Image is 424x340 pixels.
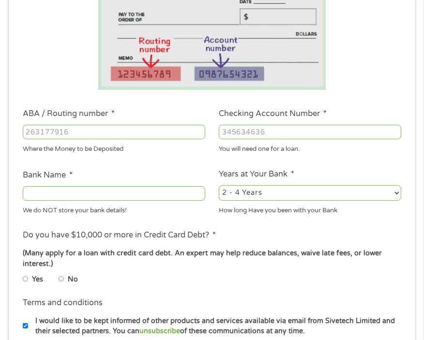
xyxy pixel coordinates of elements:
label: Yes [32,274,43,285]
div: (Many apply for a loan with credit card debt. An expert may help reduce balances, waive late fees... [23,248,401,269]
input: 263177916 [23,125,205,139]
label: Terms and conditions [23,298,103,308]
div: You will need one for a loan. [219,141,401,154]
label: Bank Name [23,170,73,180]
div: We do NOT store your bank details! [23,203,205,216]
label: ABA / Routing number [23,109,115,119]
label: I would like to be kept informed of other products and services available via email from Sivetech... [28,316,406,337]
div: Where the Money to be Deposited [23,141,205,154]
label: Do you have $10,000 or more in Credit Card Debt? [23,230,216,240]
label: Years at Your Bank [219,169,294,179]
div: How long Have you been with your Bank [219,203,401,216]
a: unsubscribe [139,327,180,335]
input: 345634636 [219,125,401,139]
label: No [68,274,78,285]
label: Checking Account Number [219,109,327,119]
